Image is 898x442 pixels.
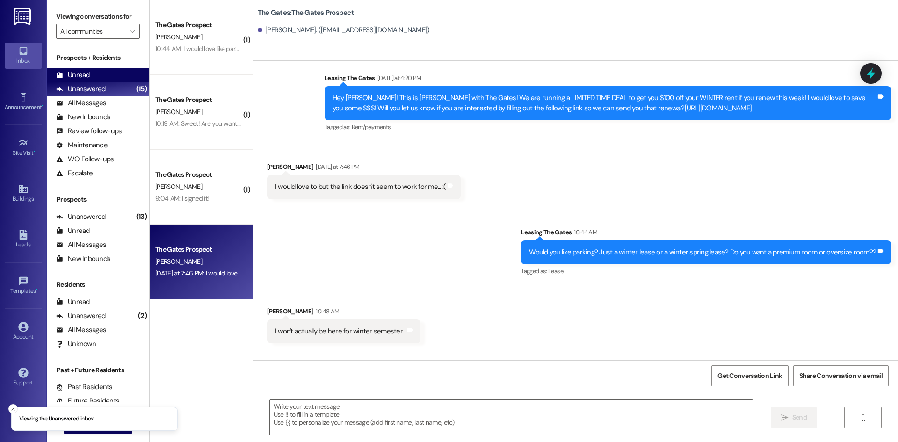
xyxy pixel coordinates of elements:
div: Prospects + Residents [47,53,149,63]
div: WO Follow-ups [56,154,114,164]
div: All Messages [56,98,106,108]
div: Residents [47,280,149,290]
div: [DATE] at 4:20 PM [375,73,421,83]
div: Unanswered [56,212,106,222]
a: Buildings [5,181,42,206]
div: 10:19 AM: Sweet! Are you wanting parking? Do you want the premium room or oversize room?? [155,119,409,128]
button: Close toast [8,404,18,413]
div: [DATE] at 7:46 PM [313,162,359,172]
span: [PERSON_NAME] [155,33,202,41]
b: The Gates: The Gates Prospect [258,8,354,18]
span: • [34,148,35,155]
div: New Inbounds [56,112,110,122]
div: Maintenance [56,140,108,150]
div: Unanswered [56,311,106,321]
div: Unknown [56,339,96,349]
a: Site Visit • [5,135,42,160]
div: Unread [56,297,90,307]
div: Past + Future Residents [47,365,149,375]
a: Support [5,365,42,390]
div: Leasing The Gates [325,73,891,86]
div: I would love to but the link doesn't seem to work for me... :( [275,182,446,192]
button: Get Conversation Link [711,365,788,386]
span: • [36,286,37,293]
div: The Gates Prospect [155,20,242,30]
div: The Gates Prospect [155,95,242,105]
p: Viewing the Unanswered inbox [19,415,94,423]
a: Account [5,319,42,344]
div: Hey [PERSON_NAME]! This is [PERSON_NAME] with The Gates! We are running a LIMITED TIME DEAL to ge... [333,93,876,113]
span: Send [792,413,807,422]
span: Get Conversation Link [717,371,782,381]
div: (15) [134,82,149,96]
i:  [130,28,135,35]
span: [PERSON_NAME] [155,108,202,116]
div: Escalate [56,168,93,178]
a: [URL][DOMAIN_NAME] [685,103,752,113]
div: Prospects [47,195,149,204]
div: All Messages [56,325,106,335]
label: Viewing conversations for [56,9,140,24]
div: Unanswered [56,84,106,94]
div: (13) [134,210,149,224]
div: [DATE] at 7:46 PM: I would love to but the link doesn't seem to work for me... :( [155,269,362,277]
div: 9:04 AM: I signed it! [155,194,209,203]
button: Share Conversation via email [793,365,889,386]
a: Templates • [5,273,42,298]
div: 10:48 AM [313,306,339,316]
i:  [860,414,867,421]
div: The Gates Prospect [155,245,242,254]
a: Inbox [5,43,42,68]
div: Would you like parking? Just a winter lease or a winter spring lease? Do you want a premium room ... [529,247,876,257]
div: [PERSON_NAME] [267,306,420,319]
span: Lease [548,267,563,275]
div: The Gates Prospect [155,170,242,180]
span: Rent/payments [352,123,391,131]
div: 10:44 AM: I would love like parking and the premium room is perfect. [155,44,339,53]
a: Leads [5,227,42,252]
span: Share Conversation via email [799,371,883,381]
div: Unread [56,226,90,236]
div: [PERSON_NAME] [267,162,461,175]
span: [PERSON_NAME] [155,182,202,191]
div: (2) [136,309,149,323]
div: Tagged as: [521,264,891,278]
div: Past Residents [56,382,113,392]
button: Send [771,407,817,428]
img: ResiDesk Logo [14,8,33,25]
div: Unread [56,70,90,80]
div: Leasing The Gates [521,227,891,240]
div: Tagged as: [325,120,891,134]
i:  [781,414,788,421]
div: 10:44 AM [572,227,597,237]
input: All communities [60,24,125,39]
div: New Inbounds [56,254,110,264]
div: I won't actually be here for winter semester... [275,326,406,336]
div: Future Residents [56,396,119,406]
span: [PERSON_NAME] [155,257,202,266]
span: • [42,102,43,109]
div: [PERSON_NAME]. ([EMAIL_ADDRESS][DOMAIN_NAME]) [258,25,430,35]
div: Review follow-ups [56,126,122,136]
div: All Messages [56,240,106,250]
